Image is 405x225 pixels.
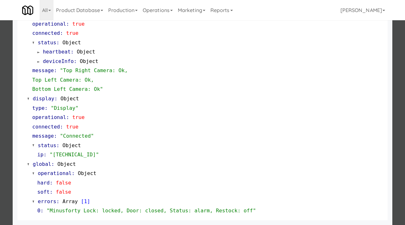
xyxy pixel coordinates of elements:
[56,180,71,186] span: false
[60,30,63,36] span: :
[43,152,47,158] span: :
[50,189,53,195] span: :
[22,5,33,16] img: Micromart
[62,40,81,46] span: Object
[54,133,57,139] span: :
[32,133,54,139] span: message
[54,96,58,102] span: :
[81,198,84,204] span: [
[62,142,81,148] span: Object
[37,189,50,195] span: soft
[66,21,69,27] span: :
[80,58,98,64] span: Object
[60,96,79,102] span: Object
[47,208,256,214] span: "Minusforty Lock: locked, Door: closed, Status: alarm, Restock: off"
[74,58,77,64] span: :
[32,67,54,73] span: message
[72,170,75,176] span: :
[45,105,48,111] span: :
[72,21,85,27] span: true
[37,180,50,186] span: hard
[40,208,44,214] span: :
[32,124,60,130] span: connected
[33,161,51,167] span: global
[50,180,53,186] span: :
[37,208,40,214] span: 0
[60,133,94,139] span: "Connected"
[84,198,87,204] span: 1
[38,198,56,204] span: errors
[66,30,78,36] span: true
[33,96,54,102] span: display
[60,124,63,130] span: :
[56,142,59,148] span: :
[50,152,99,158] span: "[TECHNICAL_ID]"
[56,189,71,195] span: false
[77,49,95,55] span: Object
[66,124,78,130] span: true
[38,40,56,46] span: status
[56,40,59,46] span: :
[87,198,90,204] span: ]
[57,161,76,167] span: Object
[32,30,60,36] span: connected
[43,58,74,64] span: deviceInfo
[54,67,57,73] span: :
[62,198,78,204] span: Array
[38,142,56,148] span: status
[56,198,59,204] span: :
[38,170,72,176] span: operational
[66,114,69,120] span: :
[32,105,45,111] span: type
[32,21,66,27] span: operational
[37,152,43,158] span: ip
[32,114,66,120] span: operational
[51,161,54,167] span: :
[71,49,74,55] span: :
[43,49,71,55] span: heartbeat
[51,105,78,111] span: "Display"
[72,114,85,120] span: true
[32,67,128,92] span: "Top Right Camera: Ok, Top Left Camera: Ok, Bottom Left Camera: Ok"
[78,170,96,176] span: Object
